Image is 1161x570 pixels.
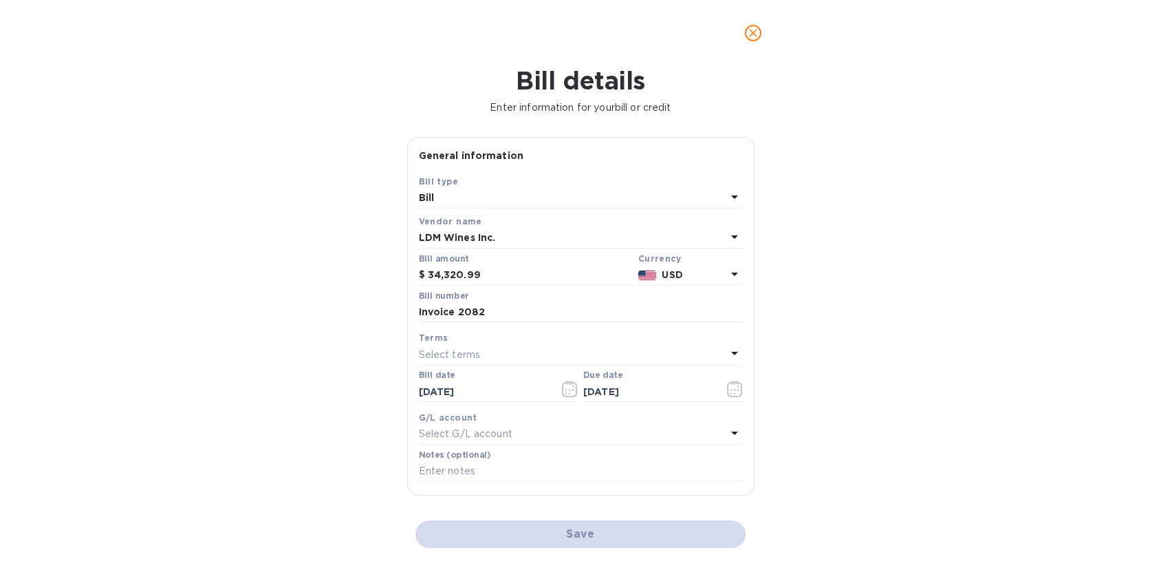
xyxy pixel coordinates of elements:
p: Enter information for your bill or credit [11,101,1150,115]
b: LDM Wines Inc. [419,232,496,243]
button: close [737,17,770,50]
label: Bill date [419,372,455,380]
b: USD [662,269,682,280]
div: $ [419,265,428,286]
img: USD [638,271,657,280]
b: Vendor name [419,216,482,226]
label: Bill amount [419,255,468,263]
input: Select date [419,381,549,402]
input: Enter bill number [419,302,743,323]
input: $ Enter bill amount [428,265,633,286]
b: Bill type [419,176,459,187]
b: Bill [419,192,435,203]
b: Terms [419,332,448,343]
input: Due date [583,381,713,402]
b: General information [419,150,524,161]
label: Bill number [419,292,468,300]
input: Enter notes [419,461,743,482]
b: Currency [638,253,681,264]
label: Due date [583,372,622,380]
label: Notes (optional) [419,451,491,459]
b: G/L account [419,412,477,423]
p: Select G/L account [419,427,512,441]
h1: Bill details [11,66,1150,95]
p: Select terms [419,348,481,362]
